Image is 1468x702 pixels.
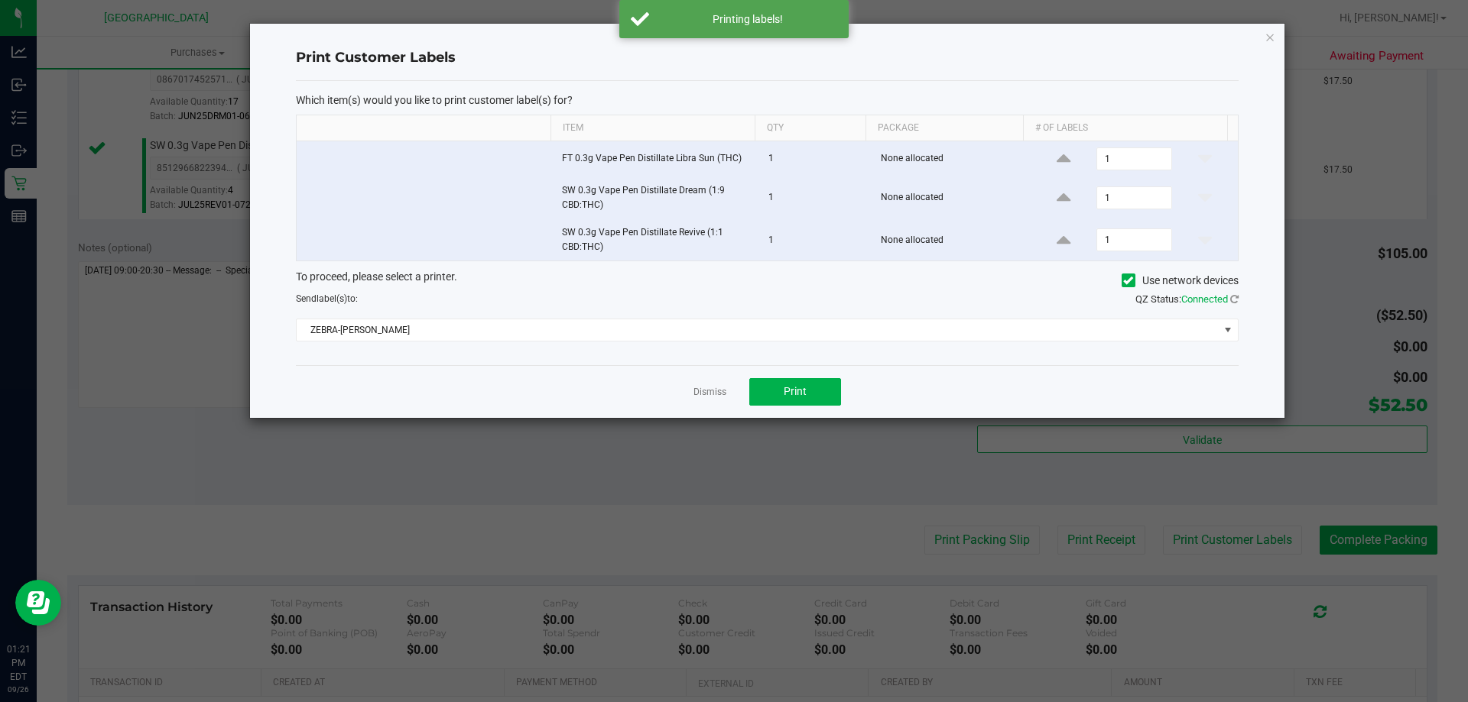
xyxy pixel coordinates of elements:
[759,141,872,177] td: 1
[759,219,872,260] td: 1
[550,115,755,141] th: Item
[553,141,759,177] td: FT 0.3g Vape Pen Distillate Libra Sun (THC)
[784,385,807,397] span: Print
[1135,293,1239,305] span: QZ Status:
[872,219,1031,260] td: None allocated
[553,177,759,219] td: SW 0.3g Vape Pen Distillate Dream (1:9 CBD:THC)
[1181,293,1228,305] span: Connected
[872,141,1031,177] td: None allocated
[297,319,1219,341] span: ZEBRA-[PERSON_NAME]
[755,115,866,141] th: Qty
[317,293,347,304] span: label(s)
[872,177,1031,219] td: None allocated
[1122,273,1239,289] label: Use network devices
[693,386,726,399] a: Dismiss
[296,293,358,304] span: Send to:
[658,11,837,27] div: Printing labels!
[749,378,841,406] button: Print
[296,48,1239,68] h4: Print Customer Labels
[759,177,872,219] td: 1
[866,115,1023,141] th: Package
[15,580,61,626] iframe: Resource center
[1023,115,1227,141] th: # of labels
[284,269,1250,292] div: To proceed, please select a printer.
[296,93,1239,107] p: Which item(s) would you like to print customer label(s) for?
[553,219,759,260] td: SW 0.3g Vape Pen Distillate Revive (1:1 CBD:THC)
